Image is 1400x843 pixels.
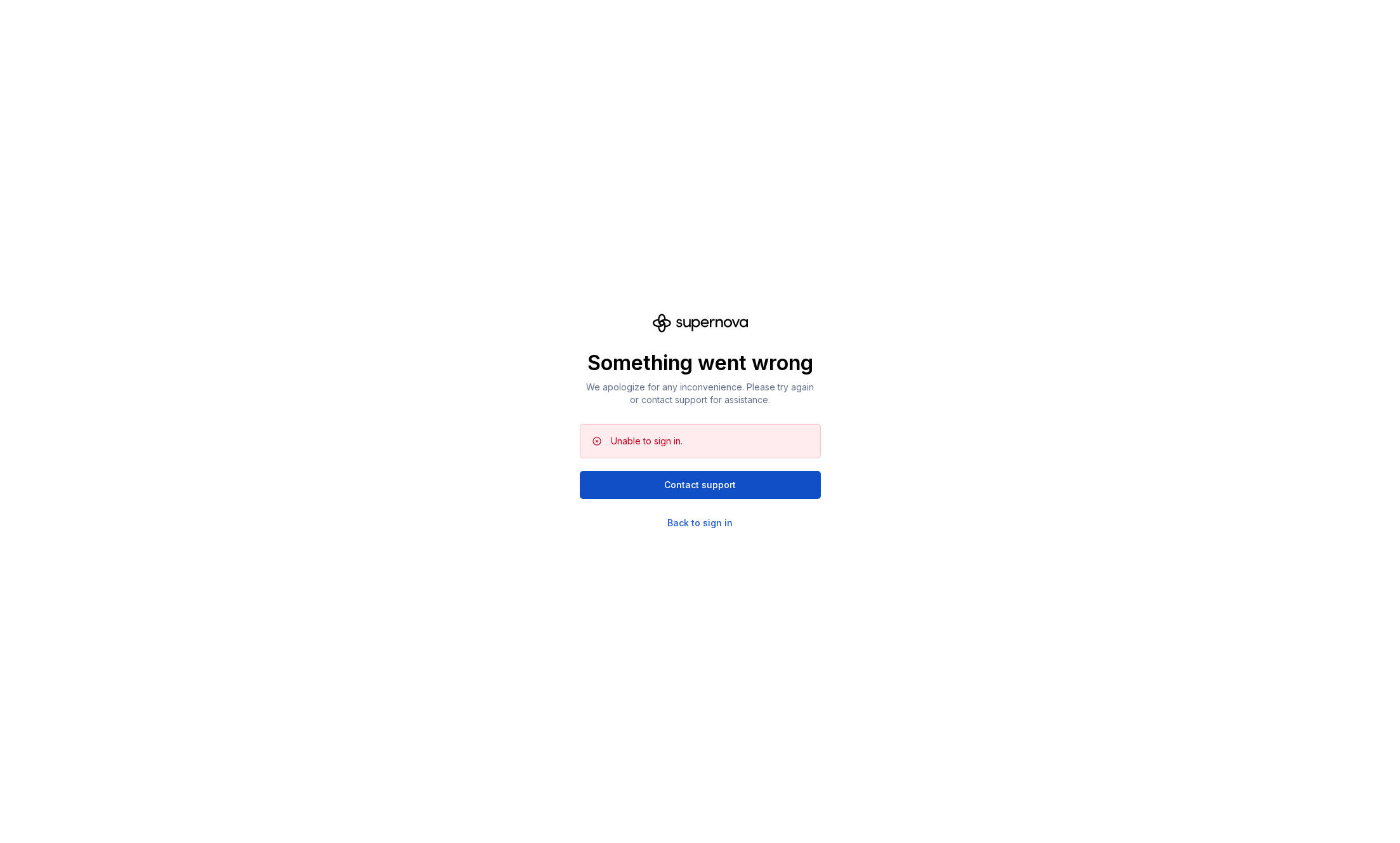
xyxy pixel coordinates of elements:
[580,471,821,499] button: Contact support
[611,435,683,448] div: Unable to sign in.
[664,479,736,491] span: Contact support
[667,517,733,529] a: Back to sign in
[580,350,821,376] p: Something went wrong
[580,381,821,406] p: We apologize for any inconvenience. Please try again or contact support for assistance.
